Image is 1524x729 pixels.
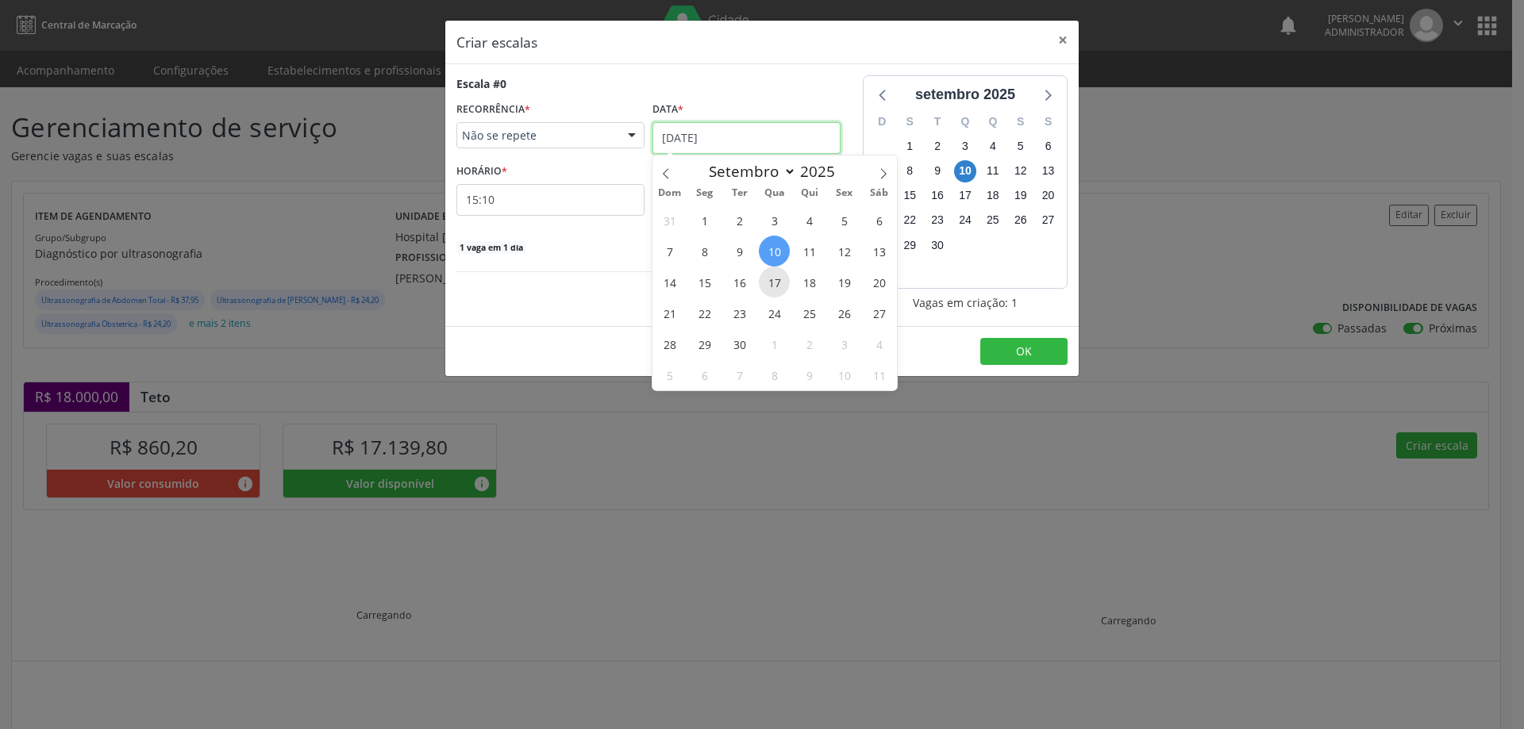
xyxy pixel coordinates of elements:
[952,109,979,134] div: Q
[982,135,1004,157] span: quinta-feira, 4 de setembro de 2025
[829,267,860,297] span: Setembro 19, 2025
[689,297,720,328] span: Setembro 22, 2025
[1047,21,1079,59] button: Close
[689,359,720,390] span: Outubro 6, 2025
[1006,109,1034,134] div: S
[829,328,860,359] span: Outubro 3, 2025
[759,328,790,359] span: Outubro 1, 2025
[456,184,645,216] input: 00:00
[687,188,722,198] span: Seg
[759,297,790,328] span: Setembro 24, 2025
[980,338,1068,365] button: OK
[982,209,1004,232] span: quinta-feira, 25 de setembro de 2025
[792,188,827,198] span: Qui
[1037,135,1060,157] span: sábado, 6 de setembro de 2025
[794,236,825,267] span: Setembro 11, 2025
[1016,343,1032,359] span: OK
[722,188,757,198] span: Ter
[689,205,720,236] span: Setembro 1, 2025
[899,135,921,157] span: segunda-feira, 1 de setembro de 2025
[759,236,790,267] span: Setembro 10, 2025
[654,236,685,267] span: Setembro 7, 2025
[1010,160,1032,182] span: sexta-feira, 12 de setembro de 2025
[864,205,895,236] span: Setembro 6, 2025
[1037,209,1060,232] span: sábado, 27 de setembro de 2025
[926,135,949,157] span: terça-feira, 2 de setembro de 2025
[864,236,895,267] span: Setembro 13, 2025
[827,188,862,198] span: Sex
[456,241,526,254] span: 1 vaga em 1 dia
[759,359,790,390] span: Outubro 8, 2025
[794,328,825,359] span: Outubro 2, 2025
[926,209,949,232] span: terça-feira, 23 de setembro de 2025
[724,297,755,328] span: Setembro 23, 2025
[654,205,685,236] span: Agosto 31, 2025
[1037,160,1060,182] span: sábado, 13 de setembro de 2025
[1010,185,1032,207] span: sexta-feira, 19 de setembro de 2025
[926,160,949,182] span: terça-feira, 9 de setembro de 2025
[868,109,896,134] div: D
[864,297,895,328] span: Setembro 27, 2025
[724,205,755,236] span: Setembro 2, 2025
[982,160,1004,182] span: quinta-feira, 11 de setembro de 2025
[954,160,976,182] span: quarta-feira, 10 de setembro de 2025
[456,98,530,122] label: RECORRÊNCIA
[829,205,860,236] span: Setembro 5, 2025
[759,267,790,297] span: Setembro 17, 2025
[689,328,720,359] span: Setembro 29, 2025
[1034,109,1062,134] div: S
[909,84,1022,106] div: setembro 2025
[954,185,976,207] span: quarta-feira, 17 de setembro de 2025
[456,159,507,184] label: HORÁRIO
[954,135,976,157] span: quarta-feira, 3 de setembro de 2025
[1010,135,1032,157] span: sexta-feira, 5 de setembro de 2025
[652,98,683,122] label: Data
[924,109,952,134] div: T
[926,185,949,207] span: terça-feira, 16 de setembro de 2025
[796,161,849,182] input: Year
[759,205,790,236] span: Setembro 3, 2025
[654,297,685,328] span: Setembro 21, 2025
[862,188,897,198] span: Sáb
[724,267,755,297] span: Setembro 16, 2025
[724,236,755,267] span: Setembro 9, 2025
[864,359,895,390] span: Outubro 11, 2025
[829,297,860,328] span: Setembro 26, 2025
[794,267,825,297] span: Setembro 18, 2025
[654,328,685,359] span: Setembro 28, 2025
[654,267,685,297] span: Setembro 14, 2025
[926,234,949,256] span: terça-feira, 30 de setembro de 2025
[689,267,720,297] span: Setembro 15, 2025
[701,160,796,182] select: Month
[829,359,860,390] span: Outubro 10, 2025
[456,75,506,92] div: Escala #0
[899,209,921,232] span: segunda-feira, 22 de setembro de 2025
[794,297,825,328] span: Setembro 25, 2025
[794,359,825,390] span: Outubro 9, 2025
[1010,209,1032,232] span: sexta-feira, 26 de setembro de 2025
[982,185,1004,207] span: quinta-feira, 18 de setembro de 2025
[863,294,1068,311] div: Vagas em criação: 1
[979,109,1006,134] div: Q
[757,188,792,198] span: Qua
[724,359,755,390] span: Outubro 7, 2025
[652,122,841,154] input: Selecione uma data
[689,236,720,267] span: Setembro 8, 2025
[724,328,755,359] span: Setembro 30, 2025
[864,328,895,359] span: Outubro 4, 2025
[954,209,976,232] span: quarta-feira, 24 de setembro de 2025
[829,236,860,267] span: Setembro 12, 2025
[456,32,537,52] h5: Criar escalas
[462,128,612,144] span: Não se repete
[1037,185,1060,207] span: sábado, 20 de setembro de 2025
[899,234,921,256] span: segunda-feira, 29 de setembro de 2025
[794,205,825,236] span: Setembro 4, 2025
[654,359,685,390] span: Outubro 5, 2025
[899,160,921,182] span: segunda-feira, 8 de setembro de 2025
[864,267,895,297] span: Setembro 20, 2025
[652,188,687,198] span: Dom
[899,185,921,207] span: segunda-feira, 15 de setembro de 2025
[896,109,924,134] div: S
